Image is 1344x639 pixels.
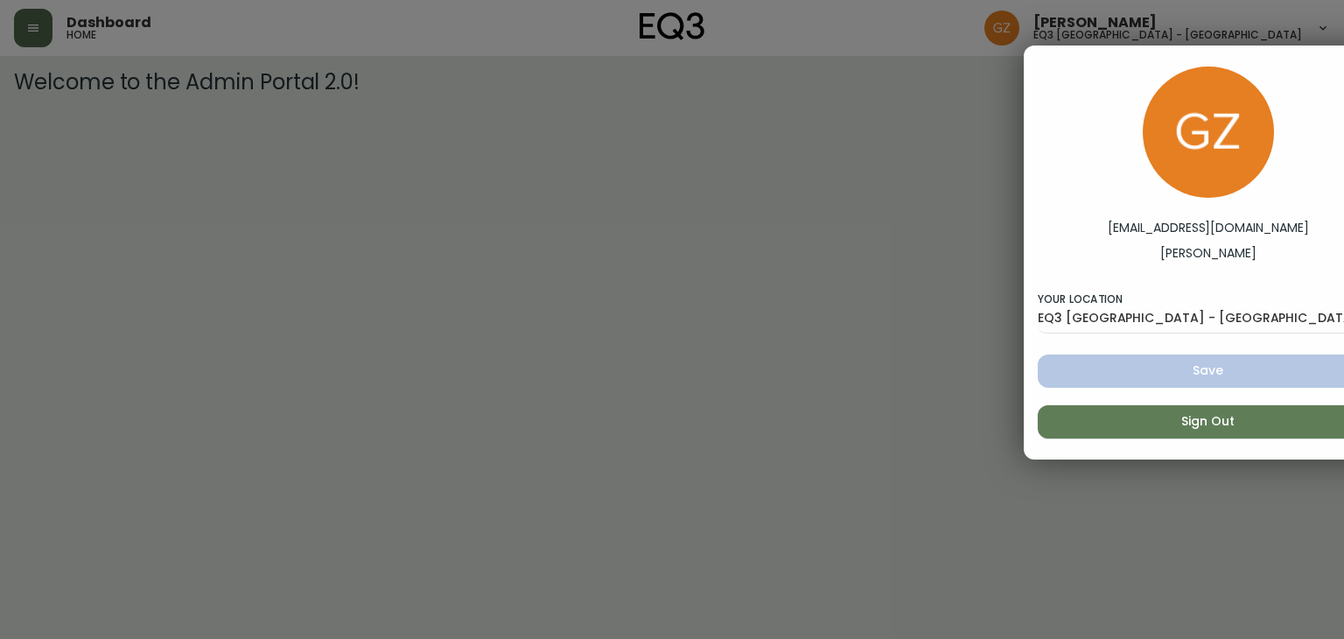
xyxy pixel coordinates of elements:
[1108,219,1309,237] label: [EMAIL_ADDRESS][DOMAIN_NAME]
[1160,244,1256,263] label: [PERSON_NAME]
[1143,67,1274,198] img: 78875dbee59462ec7ba26e296000f7de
